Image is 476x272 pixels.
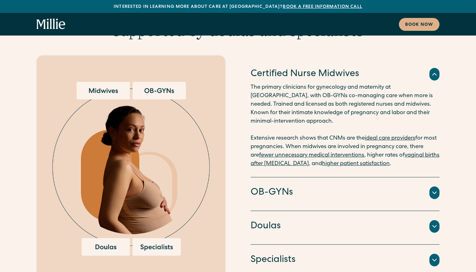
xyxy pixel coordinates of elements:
[283,5,362,9] a: Book a free information call
[399,18,439,31] a: Book now
[251,83,439,168] p: The primary clinicians for gynecology and maternity at [GEOGRAPHIC_DATA], with OB-GYNs co-managin...
[251,186,293,199] h4: OB-GYNs
[322,161,390,167] a: higher patient satisfaction
[37,19,65,30] a: home
[259,153,364,158] a: fewer unnecessary medical interventions
[405,22,433,28] div: Book now
[365,136,415,141] a: ideal care providers
[251,220,281,233] h4: Doulas
[251,68,359,81] h4: Certified Nurse Midwives
[52,82,210,255] img: Pregnant woman surrounded by options for maternity care providers, including midwives, OB-GYNs, d...
[251,253,296,267] h4: Specialists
